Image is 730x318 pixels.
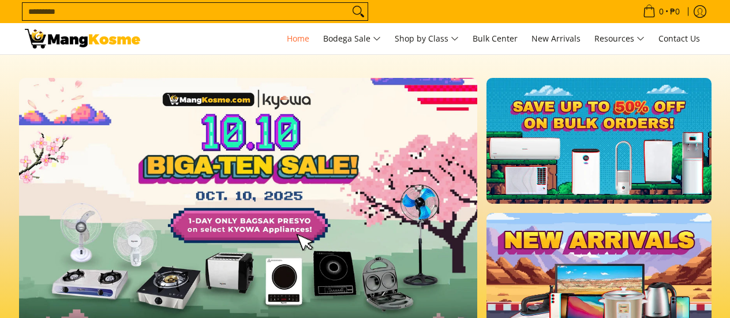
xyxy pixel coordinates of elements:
[467,23,523,54] a: Bulk Center
[152,23,706,54] nav: Main Menu
[25,29,140,48] img: Mang Kosme: Your Home Appliances Warehouse Sale Partner!
[526,23,586,54] a: New Arrivals
[395,32,459,46] span: Shop by Class
[287,33,309,44] span: Home
[317,23,387,54] a: Bodega Sale
[668,8,682,16] span: ₱0
[281,23,315,54] a: Home
[657,8,665,16] span: 0
[639,5,683,18] span: •
[594,32,645,46] span: Resources
[658,33,700,44] span: Contact Us
[323,32,381,46] span: Bodega Sale
[349,3,368,20] button: Search
[531,33,581,44] span: New Arrivals
[589,23,650,54] a: Resources
[389,23,465,54] a: Shop by Class
[473,33,518,44] span: Bulk Center
[653,23,706,54] a: Contact Us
